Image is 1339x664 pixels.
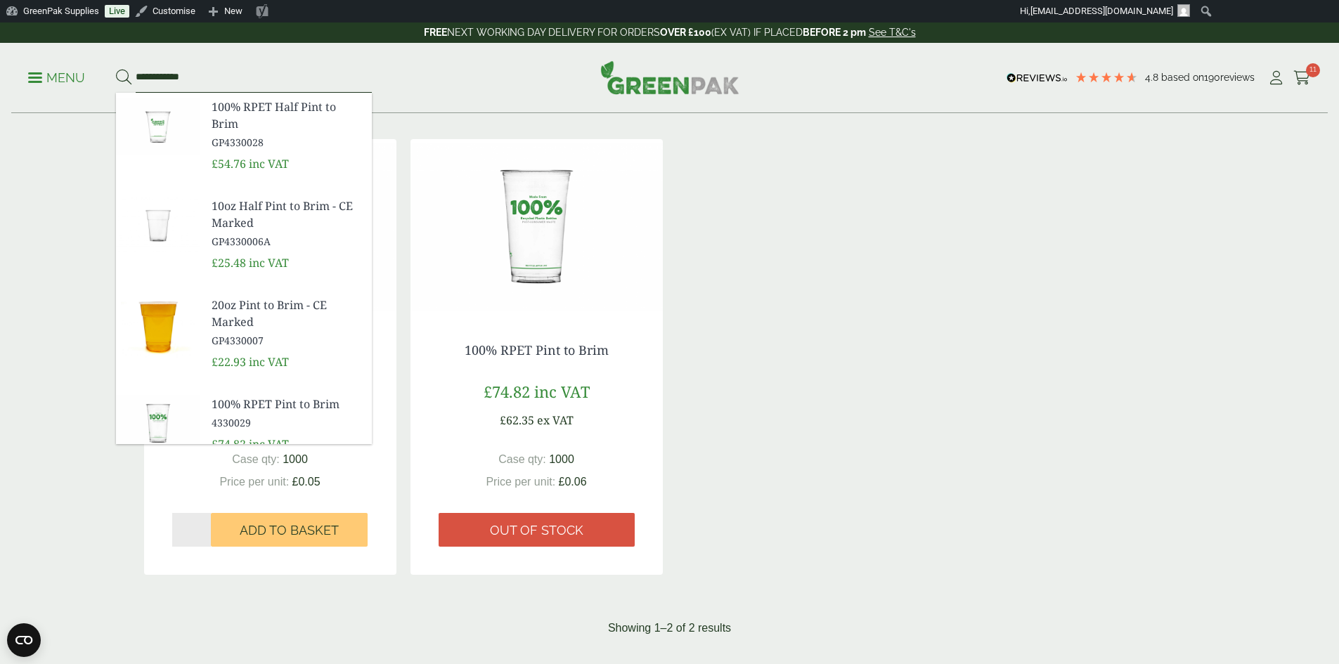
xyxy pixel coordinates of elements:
[212,197,361,231] span: 10oz Half Pint to Brim - CE Marked
[1030,6,1173,16] span: [EMAIL_ADDRESS][DOMAIN_NAME]
[212,234,361,249] span: GP4330006A
[660,27,711,38] strong: OVER £100
[28,70,85,84] a: Menu
[500,412,534,428] span: £62.35
[484,381,530,402] span: £74.82
[212,156,246,171] span: £54.76
[240,523,339,538] span: Add to Basket
[465,341,609,358] a: 100% RPET Pint to Brim
[1306,63,1320,77] span: 11
[219,476,289,488] span: Price per unit:
[292,476,321,488] span: £0.05
[559,476,587,488] span: £0.06
[439,513,635,547] a: Out of stock
[212,197,361,249] a: 10oz Half Pint to Brim - CE Marked GP4330006A
[1267,71,1285,85] i: My Account
[212,354,246,370] span: £22.93
[534,381,590,402] span: inc VAT
[249,156,289,171] span: inc VAT
[498,453,546,465] span: Case qty:
[869,27,916,38] a: See T&C's
[105,5,129,18] a: Live
[608,620,731,637] p: Showing 1–2 of 2 results
[211,513,368,547] button: Add to Basket
[1075,71,1138,84] div: 4.79 Stars
[212,333,361,348] span: GP4330007
[803,27,866,38] strong: BEFORE 2 pm
[537,412,574,428] span: ex VAT
[249,436,289,452] span: inc VAT
[212,297,361,330] span: 20oz Pint to Brim - CE Marked
[212,135,361,150] span: GP4330028
[283,453,308,465] span: 1000
[1161,72,1204,83] span: Based on
[7,623,41,657] button: Open CMP widget
[1145,72,1161,83] span: 4.8
[549,453,574,465] span: 1000
[1007,73,1068,83] img: REVIEWS.io
[1220,72,1255,83] span: reviews
[212,98,361,132] span: 100% RPET Half Pint to Brim
[1293,67,1311,89] a: 11
[212,255,246,271] span: £25.48
[490,523,583,538] span: Out of stock
[424,27,447,38] strong: FREE
[232,453,280,465] span: Case qty:
[116,192,200,259] img: GP4330006A
[212,396,361,430] a: 100% RPET Pint to Brim 4330029
[249,354,289,370] span: inc VAT
[212,436,246,452] span: £74.82
[486,476,555,488] span: Price per unit:
[410,139,663,315] img: pint pic 2
[116,93,200,160] img: GP4330028
[1204,72,1220,83] span: 190
[212,297,361,348] a: 20oz Pint to Brim - CE Marked GP4330007
[28,70,85,86] p: Menu
[249,255,289,271] span: inc VAT
[212,98,361,150] a: 100% RPET Half Pint to Brim GP4330028
[212,396,361,412] span: 100% RPET Pint to Brim
[1293,71,1311,85] i: Cart
[600,60,739,94] img: GreenPak Supplies
[116,390,200,457] img: 4330029
[212,415,361,430] span: 4330029
[116,291,200,358] img: GP4330007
